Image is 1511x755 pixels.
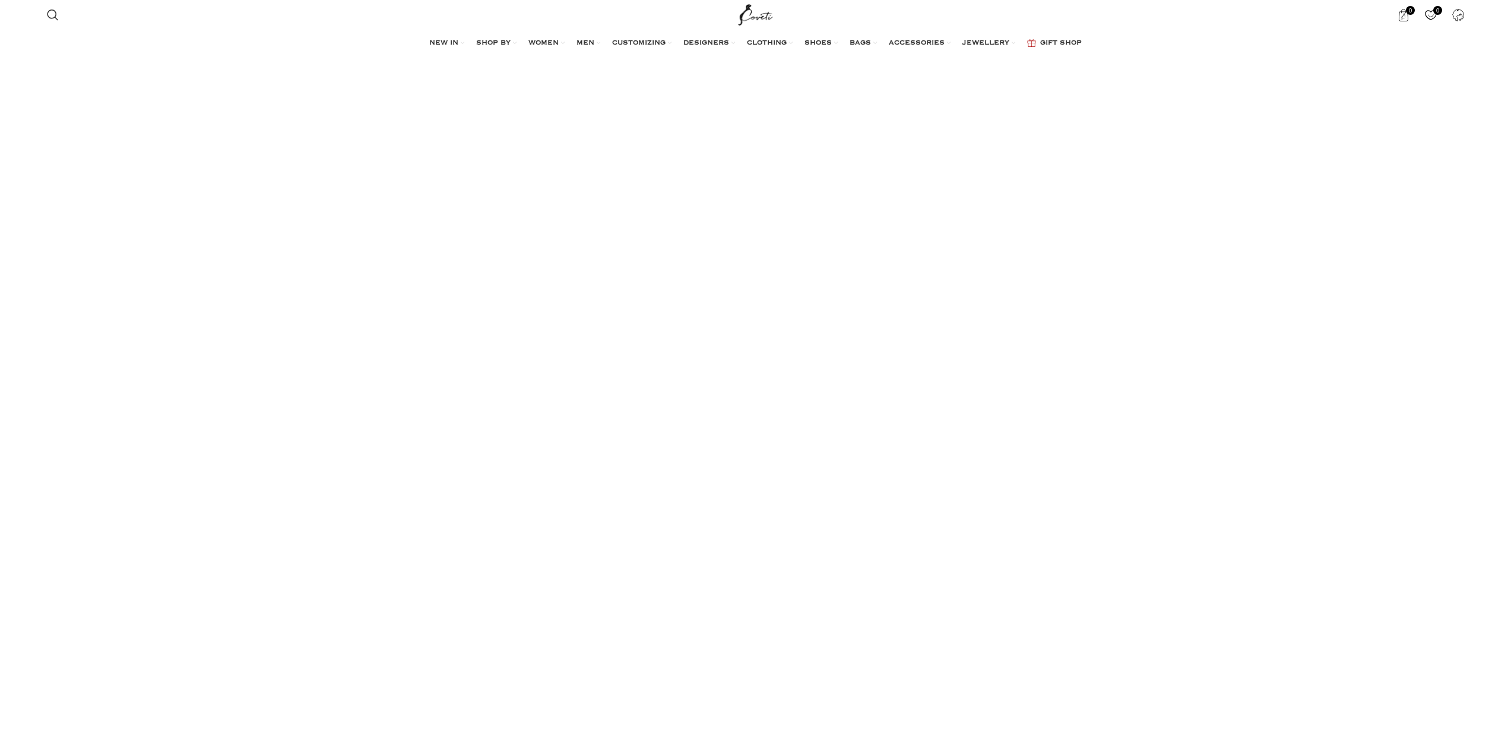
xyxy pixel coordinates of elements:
span: 0 [1406,6,1415,15]
span: NEW IN [429,39,458,48]
span: CUSTOMIZING [612,39,666,48]
span: WOMEN [528,39,559,48]
a: CLOTHING [747,31,793,55]
span: GIFT SHOP [1040,39,1082,48]
a: SHOP BY [476,31,517,55]
a: 0 [1391,3,1415,27]
span: 0 [1433,6,1442,15]
span: MEN [576,39,594,48]
a: Site logo [736,9,775,19]
a: BAGS [850,31,877,55]
a: JEWELLERY [962,31,1015,55]
span: CLOTHING [747,39,787,48]
div: My Wishlist [1418,3,1443,27]
span: SHOP BY [476,39,511,48]
img: GiftBag [1027,39,1036,47]
span: ACCESSORIES [889,39,945,48]
span: SHOES [804,39,832,48]
span: JEWELLERY [962,39,1009,48]
a: WOMEN [528,31,565,55]
a: MEN [576,31,600,55]
span: DESIGNERS [683,39,729,48]
a: CUSTOMIZING [612,31,671,55]
a: GIFT SHOP [1027,31,1082,55]
div: Main navigation [41,31,1471,55]
a: NEW IN [429,31,464,55]
a: ACCESSORIES [889,31,951,55]
a: 0 [1418,3,1443,27]
span: BAGS [850,39,871,48]
a: Search [41,3,65,27]
a: DESIGNERS [683,31,735,55]
a: SHOES [804,31,838,55]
